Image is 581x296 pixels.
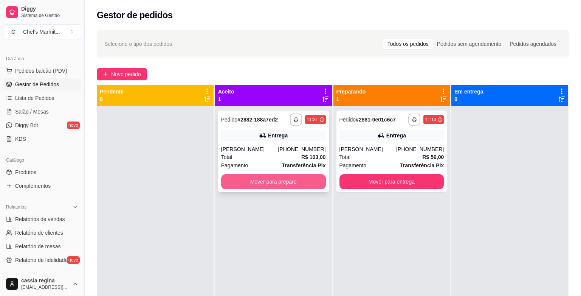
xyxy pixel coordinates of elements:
button: cassia regina[EMAIL_ADDRESS][DOMAIN_NAME] [3,275,81,293]
div: [PHONE_NUMBER] [396,145,444,153]
a: Salão / Mesas [3,106,81,118]
div: [PHONE_NUMBER] [278,145,325,153]
a: Lista de Pedidos [3,92,81,104]
strong: R$ 103,00 [301,154,326,160]
span: Diggy [21,6,78,12]
span: cassia regina [21,277,69,284]
strong: # 2882-188a7ed2 [237,117,278,123]
a: Complementos [3,180,81,192]
div: Entrega [386,132,406,139]
span: Novo pedido [111,70,141,78]
strong: Transferência Pix [282,162,326,168]
span: Salão / Mesas [15,108,49,115]
p: 1 [218,95,234,103]
span: Gestor de Pedidos [15,81,59,88]
span: Selecione o tipo dos pedidos [104,40,172,48]
a: Relatórios de vendas [3,213,81,225]
h2: Gestor de pedidos [97,9,173,21]
button: Select a team [3,24,81,39]
span: Pedido [221,117,238,123]
span: Relatório de clientes [15,229,63,237]
p: 1 [336,95,366,103]
p: 0 [100,95,124,103]
span: C [9,28,17,36]
div: Pedidos sem agendamento [433,39,505,49]
div: 11:13 [425,117,436,123]
button: Mover para entrega [339,174,444,189]
span: [EMAIL_ADDRESS][DOMAIN_NAME] [21,284,69,290]
span: KDS [15,135,26,143]
span: Total [339,153,351,161]
a: Diggy Botnovo [3,119,81,131]
button: Pedidos balcão (PDV) [3,65,81,77]
span: Relatório de fidelidade [15,256,68,264]
span: Pedido [339,117,356,123]
p: Aceito [218,88,234,95]
span: plus [103,72,108,77]
p: Preparando [336,88,366,95]
span: Sistema de Gestão [21,12,78,19]
div: 11:31 [307,117,318,123]
a: Produtos [3,166,81,178]
span: Total [221,153,232,161]
div: Dia a dia [3,53,81,65]
div: Pedidos agendados [505,39,561,49]
p: 0 [454,95,483,103]
span: Relatórios [6,204,26,210]
div: [PERSON_NAME] [339,145,397,153]
a: Relatório de fidelidadenovo [3,254,81,266]
strong: # 2881-0e01c6c7 [356,117,396,123]
button: Mover para preparo [221,174,326,189]
a: DiggySistema de Gestão [3,3,81,21]
span: Produtos [15,168,36,176]
span: Relatórios de vendas [15,215,65,223]
a: Relatório de mesas [3,240,81,252]
span: Pagamento [339,161,367,170]
strong: Transferência Pix [400,162,444,168]
strong: R$ 56,00 [422,154,444,160]
div: Chef's Marmit ... [23,28,60,36]
span: Relatório de mesas [15,243,61,250]
span: Diggy Bot [15,122,38,129]
div: Entrega [268,132,288,139]
span: Complementos [15,182,51,190]
div: Todos os pedidos [383,39,433,49]
a: Relatório de clientes [3,227,81,239]
span: Pedidos balcão (PDV) [15,67,67,75]
div: Catálogo [3,154,81,166]
a: KDS [3,133,81,145]
span: Lista de Pedidos [15,94,54,102]
p: Pendente [100,88,124,95]
span: Pagamento [221,161,248,170]
p: Em entrega [454,88,483,95]
button: Novo pedido [97,68,147,80]
a: Gestor de Pedidos [3,78,81,90]
div: [PERSON_NAME] [221,145,278,153]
